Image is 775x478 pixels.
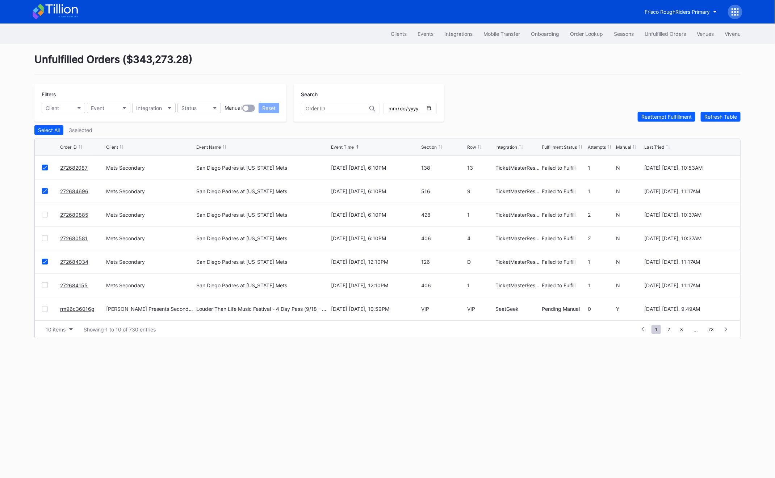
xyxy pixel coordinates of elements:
div: 1 [588,165,614,171]
div: D [467,259,494,265]
div: Section [421,144,437,150]
div: N [616,259,642,265]
div: Frisco RoughRiders Primary [645,9,710,15]
div: Last Tried [645,144,665,150]
div: Failed to Fulfill [542,282,586,288]
div: SeatGeek [496,306,540,312]
div: Integration [496,144,518,150]
div: [PERSON_NAME] Presents Secondary [106,306,194,312]
button: Status [177,103,221,113]
div: TicketMasterResale [496,188,540,194]
a: 272680885 [60,212,88,218]
div: [DATE] [DATE], 12:10PM [331,259,419,265]
div: Pending Manual [542,306,586,312]
div: TicketMasterResale [496,212,540,218]
button: Mobile Transfer [478,27,525,41]
div: Mobile Transfer [483,31,520,37]
div: Row [467,144,476,150]
button: Seasons [608,27,639,41]
button: Unfulfilled Orders [639,27,691,41]
span: 3 [676,325,687,334]
div: Attempts [588,144,606,150]
div: [DATE] [DATE], 10:53AM [645,165,733,171]
div: [DATE] [DATE], 6:10PM [331,212,419,218]
div: Failed to Fulfill [542,259,586,265]
div: [DATE] [DATE], 11:17AM [645,282,733,288]
div: [DATE] [DATE], 11:17AM [645,259,733,265]
div: TicketMasterResale [496,165,540,171]
div: Failed to Fulfill [542,235,586,241]
div: [DATE] [DATE], 11:17AM [645,188,733,194]
div: ... [688,326,703,333]
div: Seasons [614,31,634,37]
div: Failed to Fulfill [542,165,586,171]
div: VIP [467,306,494,312]
button: Clients [385,27,412,41]
a: 272682087 [60,165,88,171]
div: Event Time [331,144,354,150]
div: Vivenu [725,31,741,37]
div: TicketMasterResale [496,235,540,241]
button: Refresh Table [701,112,741,122]
div: Mets Secondary [106,235,194,241]
div: N [616,282,642,288]
div: [DATE] [DATE], 10:59PM [331,306,419,312]
button: Vivenu [719,27,746,41]
div: 406 [421,235,465,241]
button: Select All [34,125,63,135]
button: Frisco RoughRiders Primary [639,5,722,18]
button: Order Lookup [565,27,608,41]
div: 1 [467,282,494,288]
span: 1 [652,325,661,334]
div: Louder Than Life Music Festival - 4 Day Pass (9/18 - 9/21) [196,306,329,312]
div: TicketMasterResale [496,282,540,288]
a: rm96c36016g [60,306,95,312]
div: Filters [42,91,279,97]
div: Manual [225,105,242,112]
button: Events [412,27,439,41]
div: N [616,165,642,171]
div: [DATE] [DATE], 12:10PM [331,282,419,288]
div: San Diego Padres at [US_STATE] Mets [196,212,287,218]
a: 272684155 [60,282,88,288]
button: Integrations [439,27,478,41]
div: Mets Secondary [106,188,194,194]
div: San Diego Padres at [US_STATE] Mets [196,282,287,288]
a: Venues [691,27,719,41]
div: [DATE] [DATE], 6:10PM [331,188,419,194]
div: Integrations [444,31,473,37]
div: [DATE] [DATE], 9:49AM [645,306,733,312]
div: San Diego Padres at [US_STATE] Mets [196,188,287,194]
div: 428 [421,212,465,218]
div: Fulfillment Status [542,144,577,150]
div: 1 [588,188,614,194]
div: N [616,188,642,194]
a: Onboarding [525,27,565,41]
div: 1 [588,282,614,288]
div: 516 [421,188,465,194]
a: 272684696 [60,188,88,194]
div: N [616,235,642,241]
div: 138 [421,165,465,171]
button: Client [42,103,85,113]
div: Failed to Fulfill [542,188,586,194]
div: Manual [616,144,631,150]
div: 9 [467,188,494,194]
button: Event [87,103,130,113]
button: Integration [132,103,176,113]
div: Failed to Fulfill [542,212,586,218]
div: Client [46,105,59,111]
div: 2 [588,235,614,241]
div: [DATE] [DATE], 6:10PM [331,165,419,171]
button: 10 items [42,325,76,334]
a: 272684034 [60,259,88,265]
button: Reset [259,103,279,113]
div: Mets Secondary [106,212,194,218]
div: 2 [588,212,614,218]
